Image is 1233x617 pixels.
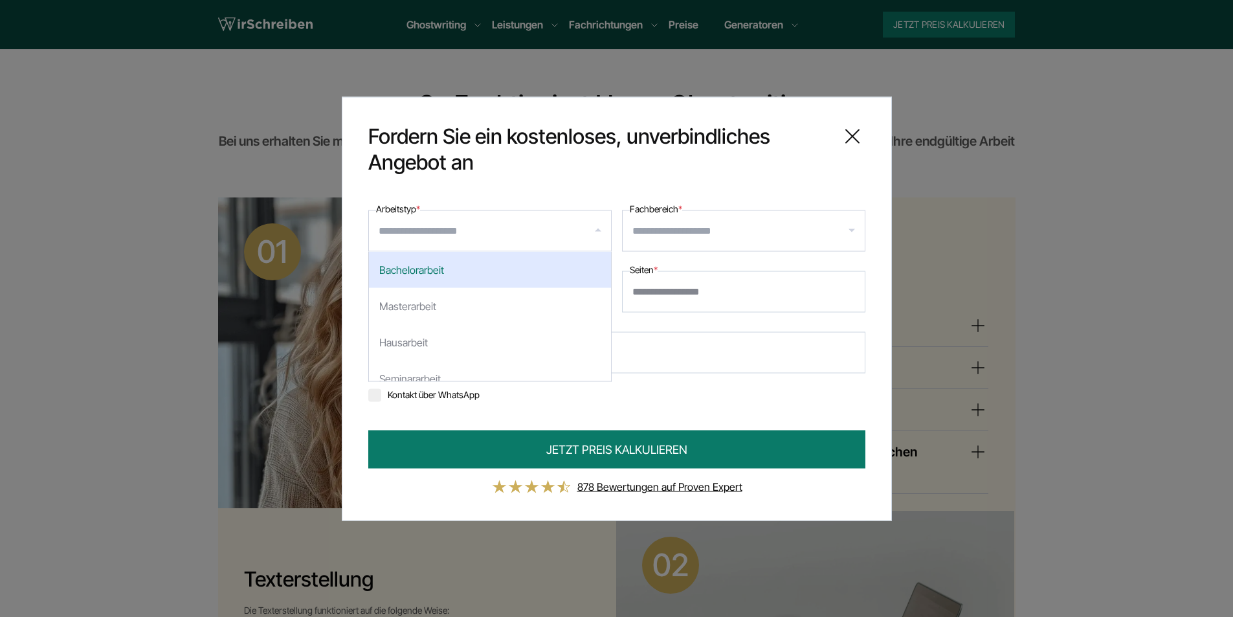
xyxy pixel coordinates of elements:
span: JETZT PREIS KALKULIEREN [546,440,687,458]
label: Kontakt über WhatsApp [368,388,480,399]
a: 878 Bewertungen auf Proven Expert [577,480,742,493]
div: Masterarbeit [369,287,611,324]
span: Fordern Sie ein kostenloses, unverbindliches Angebot an [368,123,829,175]
div: Hausarbeit [369,324,611,360]
div: Seminararbeit [369,360,611,396]
label: Seiten [630,262,658,277]
label: Fachbereich [630,201,682,216]
button: JETZT PREIS KALKULIEREN [368,430,865,468]
label: Arbeitstyp [376,201,420,216]
div: Bachelorarbeit [369,251,611,287]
